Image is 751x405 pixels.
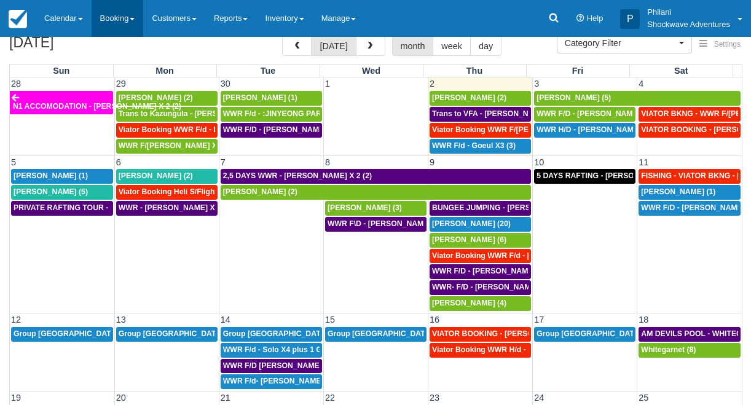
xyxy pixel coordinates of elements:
[119,109,281,118] span: Trans to Kazungula - [PERSON_NAME] x 1 (2)
[637,157,650,167] span: 11
[14,187,88,196] span: [PERSON_NAME] (5)
[537,125,658,134] span: WWR H/D - [PERSON_NAME] 5 (5)
[637,393,650,403] span: 25
[119,329,239,338] span: Group [GEOGRAPHIC_DATA] (18)
[639,201,741,216] a: WWR F/D - [PERSON_NAME] X1 (1)
[115,79,127,88] span: 29
[433,35,471,56] button: week
[223,361,444,370] span: WWR F/D [PERSON_NAME] [PERSON_NAME] GROVVE X2 (1)
[639,185,741,200] a: [PERSON_NAME] (1)
[692,36,748,53] button: Settings
[324,315,336,324] span: 15
[534,123,635,138] a: WWR H/D - [PERSON_NAME] 5 (5)
[116,327,218,342] a: Group [GEOGRAPHIC_DATA] (18)
[572,66,583,76] span: Fri
[221,107,322,122] a: WWR F/d - :JINYEONG PARK X 4 (4)
[219,393,232,403] span: 21
[116,123,218,138] a: Viator Booking WWR F/d - Duty [PERSON_NAME] 2 (2)
[470,35,501,56] button: day
[432,235,506,244] span: [PERSON_NAME] (6)
[534,91,741,106] a: [PERSON_NAME] (5)
[324,79,331,88] span: 1
[221,123,322,138] a: WWR F/D - [PERSON_NAME] X 1 (1)
[223,329,344,338] span: Group [GEOGRAPHIC_DATA] (36)
[362,66,380,76] span: Wed
[221,343,322,358] a: WWR F/d - Solo X4 plus 1 Guide (4)
[223,187,297,196] span: [PERSON_NAME] (2)
[221,327,322,342] a: Group [GEOGRAPHIC_DATA] (36)
[116,91,218,106] a: [PERSON_NAME] (2)
[432,267,560,275] span: WWR F/D - [PERSON_NAME] X 4 (4)
[325,217,427,232] a: WWR F\D - [PERSON_NAME] X 3 (3)
[430,296,531,311] a: [PERSON_NAME] (4)
[428,157,436,167] span: 9
[119,187,312,196] span: Viator Booking Heli S/Flight - [PERSON_NAME] X 1 (1)
[432,219,511,228] span: [PERSON_NAME] (20)
[328,203,402,212] span: [PERSON_NAME] (3)
[637,79,645,88] span: 4
[639,327,741,342] a: AM DEVILS POOL - WHITEGARNET X4 (4)
[115,315,127,324] span: 13
[10,157,17,167] span: 5
[11,327,113,342] a: Group [GEOGRAPHIC_DATA] (18)
[639,107,741,122] a: VIATOR BKNG - WWR F/[PERSON_NAME] 3 (3)
[328,219,456,228] span: WWR F\D - [PERSON_NAME] X 3 (3)
[115,157,122,167] span: 6
[11,169,113,184] a: [PERSON_NAME] (1)
[223,125,352,134] span: WWR F/D - [PERSON_NAME] X 1 (1)
[620,9,640,29] div: P
[119,93,193,102] span: [PERSON_NAME] (2)
[432,125,604,134] span: Viator Booking WWR F/[PERSON_NAME] X 2 (2)
[221,359,322,374] a: WWR F/D [PERSON_NAME] [PERSON_NAME] GROVVE X2 (1)
[11,185,113,200] a: [PERSON_NAME] (5)
[576,15,584,23] i: Help
[261,66,276,76] span: Tue
[428,393,441,403] span: 23
[537,109,665,118] span: WWR F/D - [PERSON_NAME] X 4 (4)
[430,249,531,264] a: Viator Booking WWR F/d - [PERSON_NAME] [PERSON_NAME] X2 (2)
[639,343,741,358] a: Whitegarnet (8)
[9,10,27,28] img: checkfront-main-nav-mini-logo.png
[223,171,372,180] span: 2,5 DAYS WWR - [PERSON_NAME] X 2 (2)
[14,171,88,180] span: [PERSON_NAME] (1)
[639,169,741,184] a: FISHING - VIATOR BKNG - [PERSON_NAME] 2 (2)
[221,91,322,106] a: [PERSON_NAME] (1)
[223,109,352,118] span: WWR F/d - :JINYEONG PARK X 4 (4)
[155,66,174,76] span: Mon
[116,107,218,122] a: Trans to Kazungula - [PERSON_NAME] x 1 (2)
[219,79,232,88] span: 30
[430,139,531,154] a: WWR F/d - Goeul X3 (3)
[430,107,531,122] a: Trans to VFA - [PERSON_NAME] X 2 (2)
[430,343,531,358] a: Viator Booking WWR H/d - [PERSON_NAME] X 4 (4)
[223,93,297,102] span: [PERSON_NAME] (1)
[674,66,688,76] span: Sat
[637,315,650,324] span: 18
[325,327,427,342] a: Group [GEOGRAPHIC_DATA] (54)
[9,35,165,58] h2: [DATE]
[565,37,676,49] span: Category Filter
[328,329,448,338] span: Group [GEOGRAPHIC_DATA] (54)
[430,217,531,232] a: [PERSON_NAME] (20)
[533,79,540,88] span: 3
[432,329,592,338] span: VIATOR BOOKING - [PERSON_NAME] X 4 (4)
[641,187,715,196] span: [PERSON_NAME] (1)
[534,107,635,122] a: WWR F/D - [PERSON_NAME] X 4 (4)
[430,123,531,138] a: Viator Booking WWR F/[PERSON_NAME] X 2 (2)
[430,201,531,216] a: BUNGEE JUMPING - [PERSON_NAME] 2 (2)
[324,393,336,403] span: 22
[10,393,22,403] span: 19
[430,327,531,342] a: VIATOR BOOKING - [PERSON_NAME] X 4 (4)
[10,91,113,114] a: N1 ACCOMODATION - [PERSON_NAME] X 2 (2)
[641,345,696,354] span: Whitegarnet (8)
[647,18,730,31] p: Shockwave Adventures
[116,139,218,154] a: WWR F/[PERSON_NAME] X2 (2)
[428,315,441,324] span: 16
[428,79,436,88] span: 2
[430,233,531,248] a: [PERSON_NAME] (6)
[11,201,113,216] a: PRIVATE RAFTING TOUR - [PERSON_NAME] X 5 (5)
[116,185,218,200] a: Viator Booking Heli S/Flight - [PERSON_NAME] X 1 (1)
[219,157,227,167] span: 7
[14,329,134,338] span: Group [GEOGRAPHIC_DATA] (18)
[116,169,218,184] a: [PERSON_NAME] (2)
[432,93,506,102] span: [PERSON_NAME] (2)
